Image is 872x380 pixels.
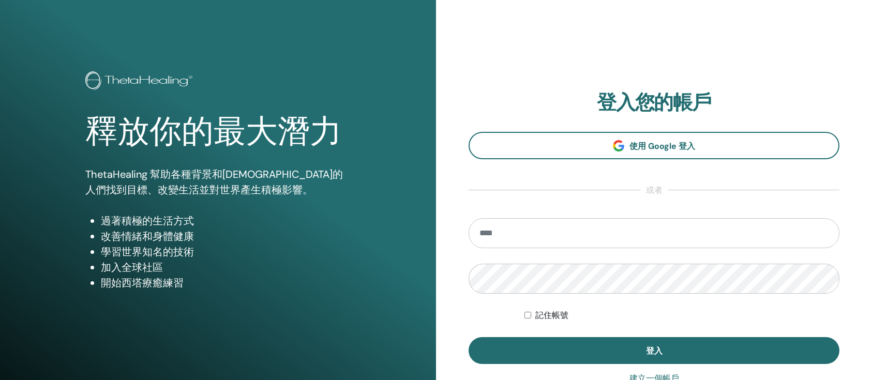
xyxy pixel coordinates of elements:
[524,309,839,322] div: 無限期地保持我的身份驗證狀態或直到我手動註銷
[646,185,663,195] font: 或者
[85,113,342,150] font: 釋放你的最大潛力
[85,168,343,196] font: ThetaHealing 幫助各種背景和[DEMOGRAPHIC_DATA]的人們找到目標、改變生活並對世界產生積極影響。
[101,261,163,274] font: 加入全球社區
[101,276,184,290] font: 開始西塔療癒練習
[101,245,194,259] font: 學習世界知名的技術
[535,310,568,320] font: 記住帳號
[469,132,839,159] a: 使用 Google 登入
[469,337,839,364] button: 登入
[101,230,194,243] font: 改善情緒和身體健康
[597,89,712,115] font: 登入您的帳戶
[629,141,695,151] font: 使用 Google 登入
[101,214,194,227] font: 過著積極的生活方式
[646,345,663,356] font: 登入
